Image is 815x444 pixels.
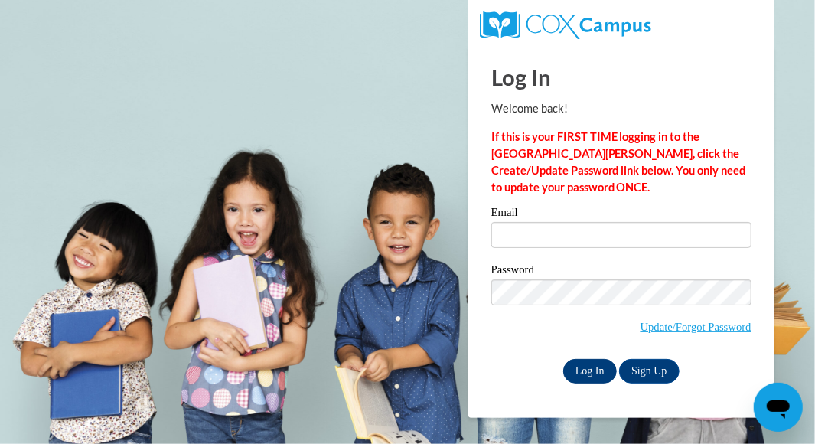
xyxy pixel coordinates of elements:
[491,61,751,93] h1: Log In
[491,207,751,222] label: Email
[480,11,651,39] img: COX Campus
[619,359,679,384] a: Sign Up
[491,130,746,194] strong: If this is your FIRST TIME logging in to the [GEOGRAPHIC_DATA][PERSON_NAME], click the Create/Upd...
[754,383,803,432] iframe: Button to launch messaging window
[491,100,751,117] p: Welcome back!
[563,359,617,384] input: Log In
[491,264,751,279] label: Password
[641,321,751,333] a: Update/Forgot Password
